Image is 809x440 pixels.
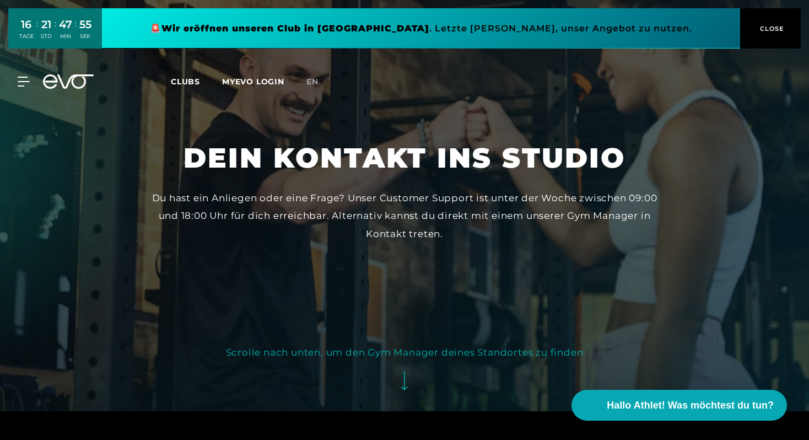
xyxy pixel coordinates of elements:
[55,18,56,47] div: :
[740,8,801,49] button: CLOSE
[59,17,72,33] div: 47
[147,189,662,243] div: Du hast ein Anliegen oder eine Frage? Unser Customer Support ist unter der Woche zwischen 09:00 u...
[41,33,52,40] div: STD
[36,18,38,47] div: :
[757,24,784,34] span: CLOSE
[184,140,625,176] h1: Dein Kontakt ins Studio
[306,76,332,88] a: en
[222,77,284,87] a: MYEVO LOGIN
[571,390,787,421] button: Hallo Athlet! Was möchtest du tun?
[75,18,77,47] div: :
[171,76,222,87] a: Clubs
[306,77,319,87] span: en
[79,17,91,33] div: 55
[41,17,52,33] div: 21
[19,33,34,40] div: TAGE
[79,33,91,40] div: SEK
[171,77,200,87] span: Clubs
[19,17,34,33] div: 16
[226,344,584,400] button: Scrolle nach unten, um den Gym Manager deines Standortes zu finden
[226,344,584,361] div: Scrolle nach unten, um den Gym Manager deines Standortes zu finden
[59,33,72,40] div: MIN
[607,398,774,413] span: Hallo Athlet! Was möchtest du tun?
